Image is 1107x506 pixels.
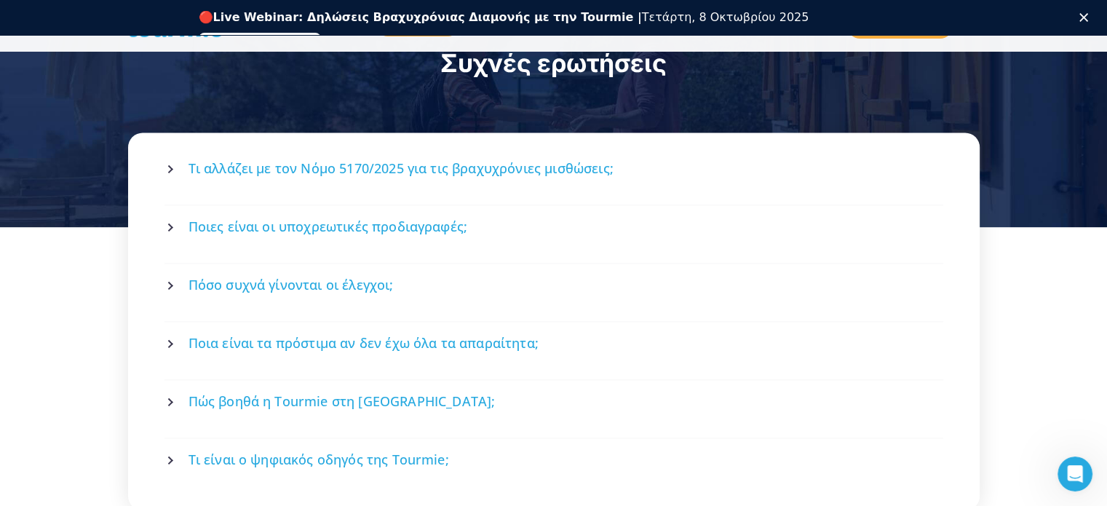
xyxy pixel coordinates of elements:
a: Τι είναι ο ψηφιακός οδηγός της Tourmie; [167,440,941,479]
div: Κλείσιμο [1079,13,1094,22]
span: Τι είναι ο ψηφιακός οδηγός της Tourmie; [189,451,449,469]
a: Ποια είναι τα πρόστιμα αν δεν έχω όλα τα απαραίτητα; [167,324,941,363]
a: Εγγραφείτε δωρεάν [199,33,322,50]
iframe: Intercom live chat [1058,456,1092,491]
div: 🔴 Τετάρτη, 8 Οκτωβρίου 2025 [199,10,809,25]
b: Live Webinar: Δηλώσεις Βραχυχρόνιας Διαμονής με την Tourmie | [213,10,642,24]
a: Πόσο συχνά γίνονται οι έλεγχοι; [167,266,941,304]
a: Πώς βοηθά η Tourmie στη [GEOGRAPHIC_DATA]; [167,382,941,421]
span: Ποιες είναι οι υποχρεωτικές προδιαγραφές; [189,218,468,236]
span: Συχνές ερωτήσεις [440,48,667,78]
span: Πόσο συχνά γίνονται οι έλεγχοι; [189,276,394,294]
span: Τι αλλάζει με τον Νόμο 5170/2025 για τις βραχυχρόνιες μισθώσεις; [189,159,614,178]
span: Πώς βοηθά η Tourmie στη [GEOGRAPHIC_DATA]; [189,392,496,411]
a: Ποιες είναι οι υποχρεωτικές προδιαγραφές; [167,207,941,246]
span: Ποια είναι τα πρόστιμα αν δεν έχω όλα τα απαραίτητα; [189,334,539,352]
a: Τι αλλάζει με τον Νόμο 5170/2025 για τις βραχυχρόνιες μισθώσεις; [167,149,941,188]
